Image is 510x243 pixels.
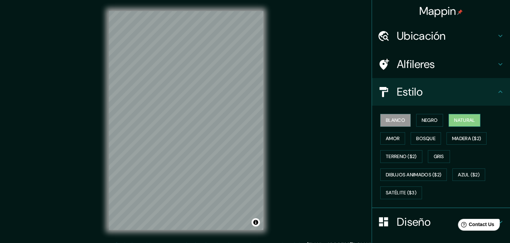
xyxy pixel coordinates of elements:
[457,9,463,15] img: pin-icon.png
[397,29,496,43] h4: Ubicación
[380,114,411,127] button: Blanco
[452,168,485,181] button: Azul ($2)
[428,150,450,163] button: Gris
[109,11,263,230] canvas: Map
[372,208,510,236] div: Diseño
[380,168,447,181] button: Dibujos animados ($2)
[380,186,422,199] button: Satélite ($3)
[449,216,502,235] iframe: Help widget launcher
[372,22,510,50] div: Ubicación
[372,78,510,106] div: Estilo
[380,150,422,163] button: Terreno ($2)
[411,132,441,145] button: Bosque
[449,114,480,127] button: Natural
[416,114,443,127] button: Negro
[372,50,510,78] div: Alfileres
[397,57,496,71] h4: Alfileres
[447,132,487,145] button: Madera ($2)
[380,132,405,145] button: Amor
[397,215,496,229] h4: Diseño
[419,4,463,18] h4: Mappin
[397,85,496,99] h4: Estilo
[252,218,260,226] button: Toggle attribution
